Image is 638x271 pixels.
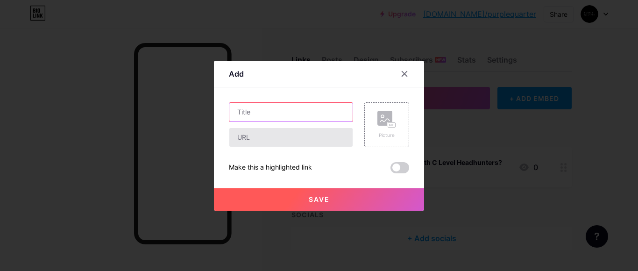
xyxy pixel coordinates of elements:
[229,103,353,121] input: Title
[214,188,424,211] button: Save
[229,128,353,147] input: URL
[377,132,396,139] div: Picture
[229,68,244,79] div: Add
[309,195,330,203] span: Save
[229,162,312,173] div: Make this a highlighted link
